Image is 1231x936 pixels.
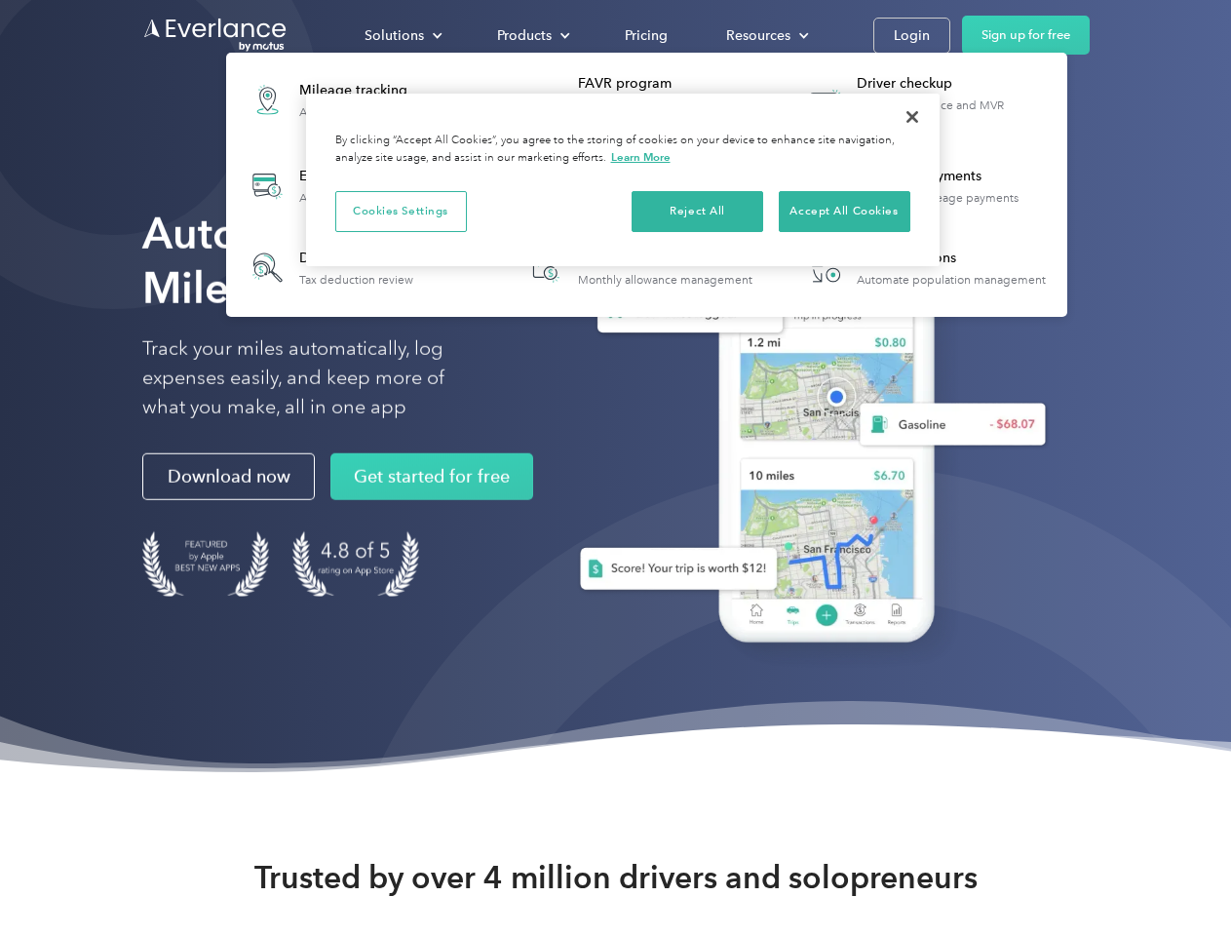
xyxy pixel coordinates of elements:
[707,19,825,53] div: Resources
[142,334,490,422] p: Track your miles automatically, log expenses easily, and keep more of what you make, all in one app
[292,531,419,597] img: 4.9 out of 5 stars on the app store
[793,236,1056,299] a: HR IntegrationsAutomate population management
[306,94,940,266] div: Privacy
[236,236,423,299] a: Deduction finderTax deduction review
[254,858,978,897] strong: Trusted by over 4 million drivers and solopreneurs
[578,74,778,94] div: FAVR program
[873,18,950,54] a: Login
[142,453,315,500] a: Download now
[306,94,940,266] div: Cookie banner
[857,273,1046,287] div: Automate population management
[497,23,552,48] div: Products
[625,23,668,48] div: Pricing
[962,16,1090,55] a: Sign up for free
[226,53,1067,317] nav: Products
[894,23,930,48] div: Login
[299,273,413,287] div: Tax deduction review
[515,236,762,299] a: Accountable planMonthly allowance management
[335,133,910,167] div: By clicking “Accept All Cookies”, you agree to the storing of cookies on your device to enhance s...
[605,19,687,53] a: Pricing
[857,98,1057,126] div: License, insurance and MVR verification
[478,19,586,53] div: Products
[779,191,910,232] button: Accept All Cookies
[857,74,1057,94] div: Driver checkup
[299,167,440,186] div: Expense tracking
[142,17,289,54] a: Go to homepage
[365,23,424,48] div: Solutions
[515,64,779,136] a: FAVR programFixed & Variable Rate reimbursement design & management
[330,453,533,500] a: Get started for free
[632,191,763,232] button: Reject All
[891,96,934,138] button: Close
[793,64,1058,136] a: Driver checkupLicense, insurance and MVR verification
[299,105,426,119] div: Automatic mileage logs
[299,249,413,268] div: Deduction finder
[726,23,790,48] div: Resources
[549,185,1061,672] img: Everlance, mileage tracker app, expense tracking app
[345,19,458,53] div: Solutions
[857,249,1046,268] div: HR Integrations
[299,191,440,205] div: Automatic transaction logs
[578,273,752,287] div: Monthly allowance management
[299,81,426,100] div: Mileage tracking
[335,191,467,232] button: Cookies Settings
[236,64,436,136] a: Mileage trackingAutomatic mileage logs
[611,150,671,164] a: More information about your privacy, opens in a new tab
[236,150,449,221] a: Expense trackingAutomatic transaction logs
[142,531,269,597] img: Badge for Featured by Apple Best New Apps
